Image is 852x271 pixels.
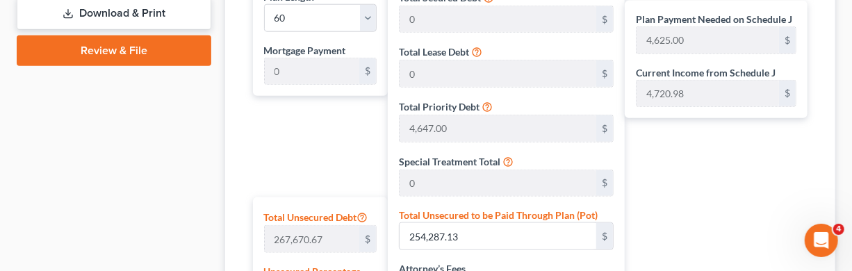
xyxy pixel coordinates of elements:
[596,223,613,249] div: $
[265,226,360,252] input: 0.00
[596,6,613,33] div: $
[400,60,596,87] input: 0.00
[636,11,792,26] label: Plan Payment Needed on Schedule J
[264,43,346,58] label: Mortgage Payment
[17,35,211,66] a: Review & File
[596,115,613,142] div: $
[400,115,596,142] input: 0.00
[637,80,779,106] input: 0.00
[359,226,376,252] div: $
[805,224,838,257] iframe: Intercom live chat
[399,208,598,222] label: Total Unsecured to be Paid Through Plan (Pot)
[359,58,376,85] div: $
[636,65,776,79] label: Current Income from Schedule J
[779,26,796,53] div: $
[399,44,469,59] label: Total Lease Debt
[264,208,368,225] label: Total Unsecured Debt
[265,58,360,85] input: 0.00
[399,154,500,169] label: Special Treatment Total
[400,170,596,197] input: 0.00
[833,224,844,235] span: 4
[400,223,596,249] input: 0.00
[596,60,613,87] div: $
[400,6,596,33] input: 0.00
[399,99,480,114] label: Total Priority Debt
[596,170,613,197] div: $
[637,26,779,53] input: 0.00
[779,80,796,106] div: $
